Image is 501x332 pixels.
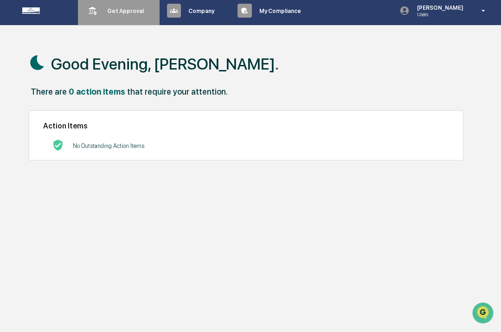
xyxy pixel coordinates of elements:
[19,117,60,126] span: Preclearance
[32,71,152,80] div: Start new chat
[92,157,112,164] span: Pylon
[252,7,306,14] p: My Compliance
[69,87,125,96] div: 0 action items
[9,118,17,125] div: 🖐️
[471,301,496,326] iframe: Open customer support
[9,19,169,34] p: How can we help?
[19,134,58,144] span: Data Lookup
[65,157,112,164] a: Powered byPylon
[181,7,219,14] p: Company
[67,118,75,125] div: 🗄️
[77,117,115,126] span: Attestations
[9,71,26,88] img: 1746055101610-c473b297-6a78-478c-a979-82029cc54cd1
[64,113,119,130] a: 🗄️Attestations
[410,11,468,18] p: Users
[6,113,64,130] a: 🖐️Preclearance
[31,87,67,96] div: There are
[43,121,449,130] h2: Action Items
[22,7,67,14] img: logo
[9,135,17,143] div: 🔎
[51,55,279,73] h1: Good Evening, [PERSON_NAME].
[127,87,228,96] div: that require your attention.
[32,80,117,88] div: We're available if you need us!
[52,140,64,151] img: No Actions logo
[73,142,144,149] p: No Outstanding Action Items
[158,74,169,85] button: Start new chat
[410,4,468,11] p: [PERSON_NAME]
[100,7,148,14] p: Get Approval
[6,131,62,147] a: 🔎Data Lookup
